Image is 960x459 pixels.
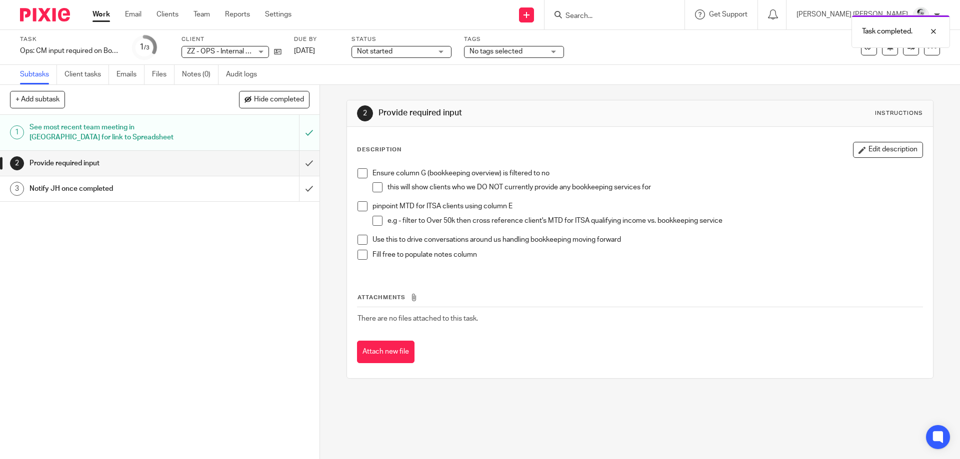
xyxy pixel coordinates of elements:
p: pinpoint MTD for ITSA clients using column E [372,201,922,211]
div: 1 [139,41,149,53]
span: Attachments [357,295,405,300]
span: [DATE] [294,47,315,54]
h1: See most recent team meeting in [GEOGRAPHIC_DATA] for link to Spreadsheet [29,120,202,145]
p: Description [357,146,401,154]
div: 2 [10,156,24,170]
div: 2 [357,105,373,121]
a: Client tasks [64,65,109,84]
label: Due by [294,35,339,43]
div: 3 [10,182,24,196]
label: Tags [464,35,564,43]
a: Email [125,9,141,19]
span: ZZ - OPS - Internal Ops [187,48,258,55]
button: Hide completed [239,91,309,108]
div: Instructions [875,109,923,117]
p: this will show clients who we DO NOT currently provide any bookkeeping services for [387,182,922,192]
p: Ensure column G (bookkeeping overview) is filtered to no [372,168,922,178]
p: Task completed. [862,26,912,36]
button: Attach new file [357,341,414,363]
p: Fill free to populate notes column [372,250,922,260]
a: Emails [116,65,144,84]
span: There are no files attached to this task. [357,315,478,322]
span: Hide completed [254,96,304,104]
a: Work [92,9,110,19]
a: Files [152,65,174,84]
a: Subtasks [20,65,57,84]
label: Client [181,35,281,43]
a: Audit logs [226,65,264,84]
a: Clients [156,9,178,19]
a: Reports [225,9,250,19]
img: Mass_2025.jpg [913,7,929,23]
a: Notes (0) [182,65,218,84]
h1: Provide required input [378,108,661,118]
button: + Add subtask [10,91,65,108]
h1: Notify JH once completed [29,181,202,196]
div: 1 [10,125,24,139]
button: Edit description [853,142,923,158]
p: Use this to drive conversations around us handling bookkeeping moving forward [372,235,922,245]
a: Settings [265,9,291,19]
label: Task [20,35,120,43]
small: /3 [144,45,149,50]
p: e.g - filter to Over 50k then cross reference client's MTD for ITSA qualifying income vs. bookkee... [387,216,922,226]
img: Pixie [20,8,70,21]
span: No tags selected [469,48,522,55]
a: Team [193,9,210,19]
label: Status [351,35,451,43]
div: Ops: CM input required on Bookkeeping Services spready [20,46,120,56]
span: Not started [357,48,392,55]
h1: Provide required input [29,156,202,171]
